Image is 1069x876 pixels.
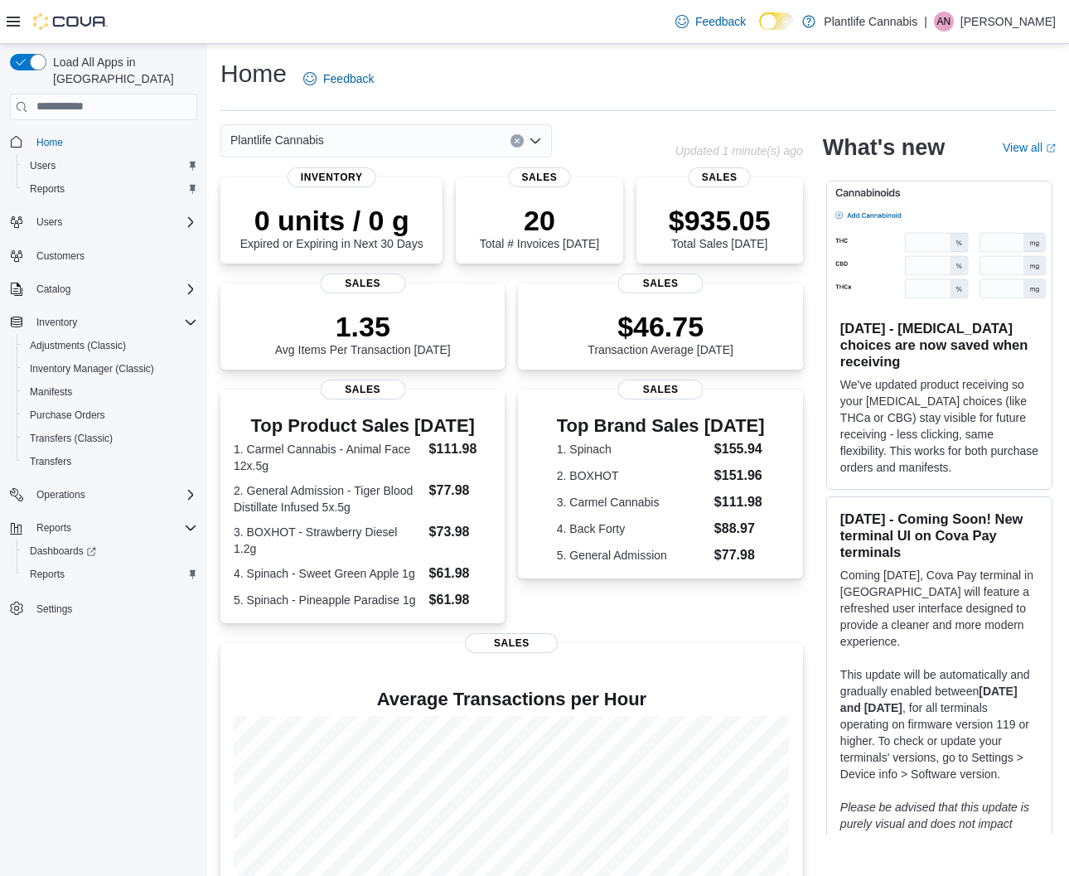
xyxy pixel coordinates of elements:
span: Reports [30,568,65,581]
span: Reports [36,521,71,535]
p: 20 [480,204,599,237]
dd: $73.98 [429,522,492,542]
dd: $88.97 [714,519,765,539]
span: Users [30,159,56,172]
button: Operations [3,483,204,506]
span: Users [30,212,197,232]
span: Adjustments (Classic) [23,336,197,356]
p: [PERSON_NAME] [960,12,1056,31]
span: Customers [30,245,197,266]
span: Settings [30,598,197,618]
span: Feedback [323,70,374,87]
h2: What's new [823,134,945,161]
dt: 3. BOXHOT - Strawberry Diesel 1.2g [234,524,423,557]
span: Home [30,132,197,152]
h3: [DATE] - [MEDICAL_DATA] choices are now saved when receiving [840,320,1038,370]
h4: Average Transactions per Hour [234,690,790,709]
button: Home [3,130,204,154]
p: Plantlife Cannabis [824,12,917,31]
h3: Top Product Sales [DATE] [234,416,491,436]
button: Purchase Orders [17,404,204,427]
dd: $155.94 [714,439,765,459]
dd: $77.98 [429,481,492,501]
span: Sales [689,167,751,187]
span: Purchase Orders [23,405,197,425]
span: Sales [320,273,405,293]
a: Manifests [23,382,79,402]
dd: $77.98 [714,545,765,565]
span: Operations [36,488,85,501]
span: Catalog [30,279,197,299]
button: Operations [30,485,92,505]
button: Customers [3,244,204,268]
button: Catalog [3,278,204,301]
button: Reports [17,563,204,586]
a: Users [23,156,62,176]
dd: $151.96 [714,466,765,486]
div: Expired or Expiring in Next 30 Days [240,204,423,250]
dt: 2. General Admission - Tiger Blood Distillate Infused 5x.5g [234,482,423,515]
a: Dashboards [23,541,103,561]
a: View allExternal link [1003,141,1056,154]
p: This update will be automatically and gradually enabled between , for all terminals operating on ... [840,666,1038,782]
span: Inventory [30,312,197,332]
span: Manifests [30,385,72,399]
p: 1.35 [275,310,451,343]
a: Reports [23,564,71,584]
span: Inventory Manager (Classic) [23,359,197,379]
dd: $61.98 [429,564,492,583]
span: Reports [23,179,197,199]
dd: $111.98 [429,439,492,459]
span: Reports [30,518,197,538]
button: Open list of options [529,134,542,148]
span: Inventory [36,316,77,329]
button: Reports [17,177,204,201]
nav: Complex example [10,123,197,664]
img: Cova [33,13,108,30]
a: Transfers [23,452,78,472]
button: Catalog [30,279,77,299]
div: Total # Invoices [DATE] [480,204,599,250]
button: Adjustments (Classic) [17,334,204,357]
dt: 3. Carmel Cannabis [557,494,708,511]
span: Transfers [30,455,71,468]
dd: $61.98 [429,590,492,610]
em: Please be advised that this update is purely visual and does not impact payment functionality. [840,801,1029,847]
p: 0 units / 0 g [240,204,423,237]
h3: [DATE] - Coming Soon! New terminal UI on Cova Pay terminals [840,511,1038,560]
button: Manifests [17,380,204,404]
p: $935.05 [669,204,771,237]
span: Inventory Manager (Classic) [30,362,154,375]
p: We've updated product receiving so your [MEDICAL_DATA] choices (like THCa or CBG) stay visible fo... [840,376,1038,476]
a: Home [30,133,70,152]
a: Feedback [297,62,380,95]
button: Settings [3,596,204,620]
div: Avg Items Per Transaction [DATE] [275,310,451,356]
p: Coming [DATE], Cova Pay terminal in [GEOGRAPHIC_DATA] will feature a refreshed user interface des... [840,567,1038,650]
p: | [924,12,927,31]
svg: External link [1046,143,1056,153]
span: Dashboards [30,544,96,558]
span: Sales [618,273,704,293]
div: Transaction Average [DATE] [588,310,733,356]
a: Inventory Manager (Classic) [23,359,161,379]
a: Purchase Orders [23,405,112,425]
span: Users [23,156,197,176]
span: Transfers [23,452,197,472]
button: Transfers [17,450,204,473]
button: Reports [3,516,204,540]
span: Customers [36,249,85,263]
span: AN [937,12,951,31]
span: Sales [508,167,570,187]
div: Total Sales [DATE] [669,204,771,250]
span: Transfers (Classic) [30,432,113,445]
dt: 5. Spinach - Pineapple Paradise 1g [234,592,423,608]
span: Plantlife Cannabis [230,130,324,150]
a: Feedback [669,5,752,38]
span: Reports [23,564,197,584]
button: Clear input [510,134,524,148]
span: Manifests [23,382,197,402]
a: Transfers (Classic) [23,428,119,448]
span: Load All Apps in [GEOGRAPHIC_DATA] [46,54,197,87]
button: Inventory [3,311,204,334]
